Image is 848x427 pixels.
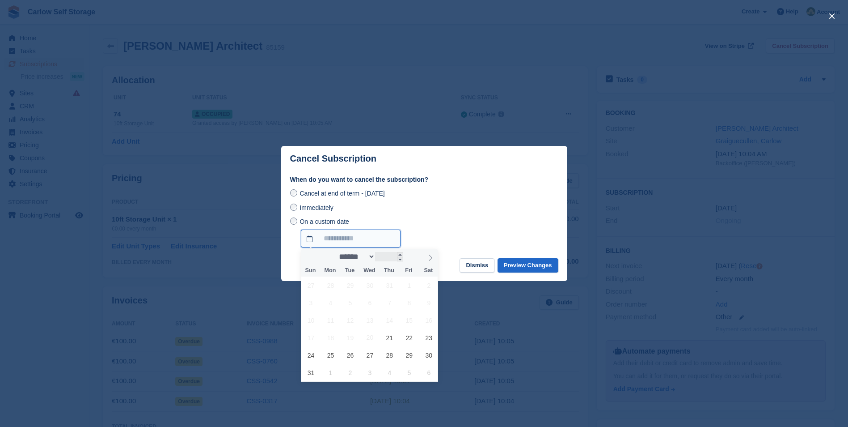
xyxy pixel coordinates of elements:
[381,329,398,346] span: August 21, 2025
[375,252,403,261] input: Year
[361,346,379,364] span: August 27, 2025
[322,329,339,346] span: August 18, 2025
[401,364,418,381] span: September 5, 2025
[340,268,359,273] span: Tue
[420,346,438,364] span: August 30, 2025
[290,175,558,184] label: When do you want to cancel the subscription?
[379,268,399,273] span: Thu
[302,277,320,294] span: July 27, 2025
[420,329,438,346] span: August 23, 2025
[342,346,359,364] span: August 26, 2025
[399,268,418,273] span: Fri
[342,294,359,312] span: August 5, 2025
[342,277,359,294] span: July 29, 2025
[401,329,418,346] span: August 22, 2025
[361,294,379,312] span: August 6, 2025
[825,9,839,23] button: close
[361,329,379,346] span: August 20, 2025
[420,364,438,381] span: September 6, 2025
[381,364,398,381] span: September 4, 2025
[322,312,339,329] span: August 11, 2025
[290,154,376,164] p: Cancel Subscription
[336,252,375,261] select: Month
[342,312,359,329] span: August 12, 2025
[322,294,339,312] span: August 4, 2025
[381,346,398,364] span: August 28, 2025
[302,329,320,346] span: August 17, 2025
[420,312,438,329] span: August 16, 2025
[420,294,438,312] span: August 9, 2025
[359,268,379,273] span: Wed
[361,277,379,294] span: July 30, 2025
[322,277,339,294] span: July 28, 2025
[361,312,379,329] span: August 13, 2025
[300,190,384,197] span: Cancel at end of term - [DATE]
[401,346,418,364] span: August 29, 2025
[302,346,320,364] span: August 24, 2025
[381,312,398,329] span: August 14, 2025
[300,218,349,225] span: On a custom date
[342,364,359,381] span: September 2, 2025
[342,329,359,346] span: August 19, 2025
[290,204,297,211] input: Immediately
[300,204,333,211] span: Immediately
[322,364,339,381] span: September 1, 2025
[290,218,297,225] input: On a custom date
[401,312,418,329] span: August 15, 2025
[322,346,339,364] span: August 25, 2025
[320,268,340,273] span: Mon
[401,277,418,294] span: August 1, 2025
[420,277,438,294] span: August 2, 2025
[290,189,297,196] input: Cancel at end of term - [DATE]
[302,294,320,312] span: August 3, 2025
[301,230,401,248] input: On a custom date
[361,364,379,381] span: September 3, 2025
[302,312,320,329] span: August 10, 2025
[498,258,558,273] button: Preview Changes
[401,294,418,312] span: August 8, 2025
[301,268,321,273] span: Sun
[381,294,398,312] span: August 7, 2025
[381,277,398,294] span: July 31, 2025
[460,258,494,273] button: Dismiss
[302,364,320,381] span: August 31, 2025
[418,268,438,273] span: Sat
